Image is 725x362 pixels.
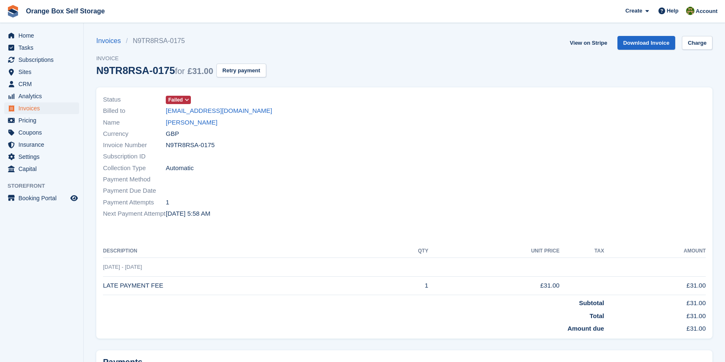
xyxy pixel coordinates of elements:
[428,245,560,258] th: Unit Price
[18,66,69,78] span: Sites
[103,198,166,207] span: Payment Attempts
[4,42,79,54] a: menu
[18,78,69,90] span: CRM
[103,140,166,150] span: Invoice Number
[625,7,642,15] span: Create
[4,102,79,114] a: menu
[103,106,166,116] span: Billed to
[96,54,266,63] span: Invoice
[103,152,166,161] span: Subscription ID
[604,245,706,258] th: Amount
[4,30,79,41] a: menu
[103,209,166,219] span: Next Payment Attempt
[18,42,69,54] span: Tasks
[103,264,142,270] span: [DATE] - [DATE]
[166,198,169,207] span: 1
[18,163,69,175] span: Capital
[103,186,166,196] span: Payment Due Date
[103,163,166,173] span: Collection Type
[23,4,108,18] a: Orange Box Self Storage
[4,90,79,102] a: menu
[380,276,428,295] td: 1
[166,129,179,139] span: GBP
[188,66,213,76] span: £31.00
[168,96,183,104] span: Failed
[18,30,69,41] span: Home
[696,7,717,15] span: Account
[4,66,79,78] a: menu
[4,54,79,66] a: menu
[579,299,604,306] strong: Subtotal
[4,163,79,175] a: menu
[18,54,69,66] span: Subscriptions
[166,95,191,105] a: Failed
[18,151,69,163] span: Settings
[4,115,79,126] a: menu
[103,118,166,127] span: Name
[617,36,676,50] a: Download Invoice
[18,102,69,114] span: Invoices
[96,65,213,76] div: N9TR8RSA-0175
[96,36,126,46] a: Invoices
[560,245,604,258] th: Tax
[18,139,69,150] span: Insurance
[604,321,706,334] td: £31.00
[4,127,79,138] a: menu
[103,175,166,184] span: Payment Method
[604,308,706,321] td: £31.00
[175,66,185,76] span: for
[604,295,706,308] td: £31.00
[7,5,19,18] img: stora-icon-8386f47178a22dfd0bd8f6a31ec36ba5ce8667c1dd55bd0f319d3a0aa187defe.svg
[4,151,79,163] a: menu
[18,90,69,102] span: Analytics
[166,106,272,116] a: [EMAIL_ADDRESS][DOMAIN_NAME]
[166,140,215,150] span: N9TR8RSA-0175
[18,127,69,138] span: Coupons
[166,209,210,219] time: 2025-08-23 04:58:12 UTC
[682,36,712,50] a: Charge
[18,192,69,204] span: Booking Portal
[566,36,610,50] a: View on Stripe
[4,78,79,90] a: menu
[18,115,69,126] span: Pricing
[103,129,166,139] span: Currency
[103,276,380,295] td: LATE PAYMENT FEE
[380,245,428,258] th: QTY
[4,192,79,204] a: menu
[568,325,604,332] strong: Amount due
[667,7,679,15] span: Help
[69,193,79,203] a: Preview store
[8,182,83,190] span: Storefront
[166,163,194,173] span: Automatic
[604,276,706,295] td: £31.00
[103,95,166,105] span: Status
[686,7,694,15] img: SARAH T
[428,276,560,295] td: £31.00
[589,312,604,319] strong: Total
[166,118,217,127] a: [PERSON_NAME]
[103,245,380,258] th: Description
[4,139,79,150] a: menu
[96,36,266,46] nav: breadcrumbs
[216,64,266,77] button: Retry payment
